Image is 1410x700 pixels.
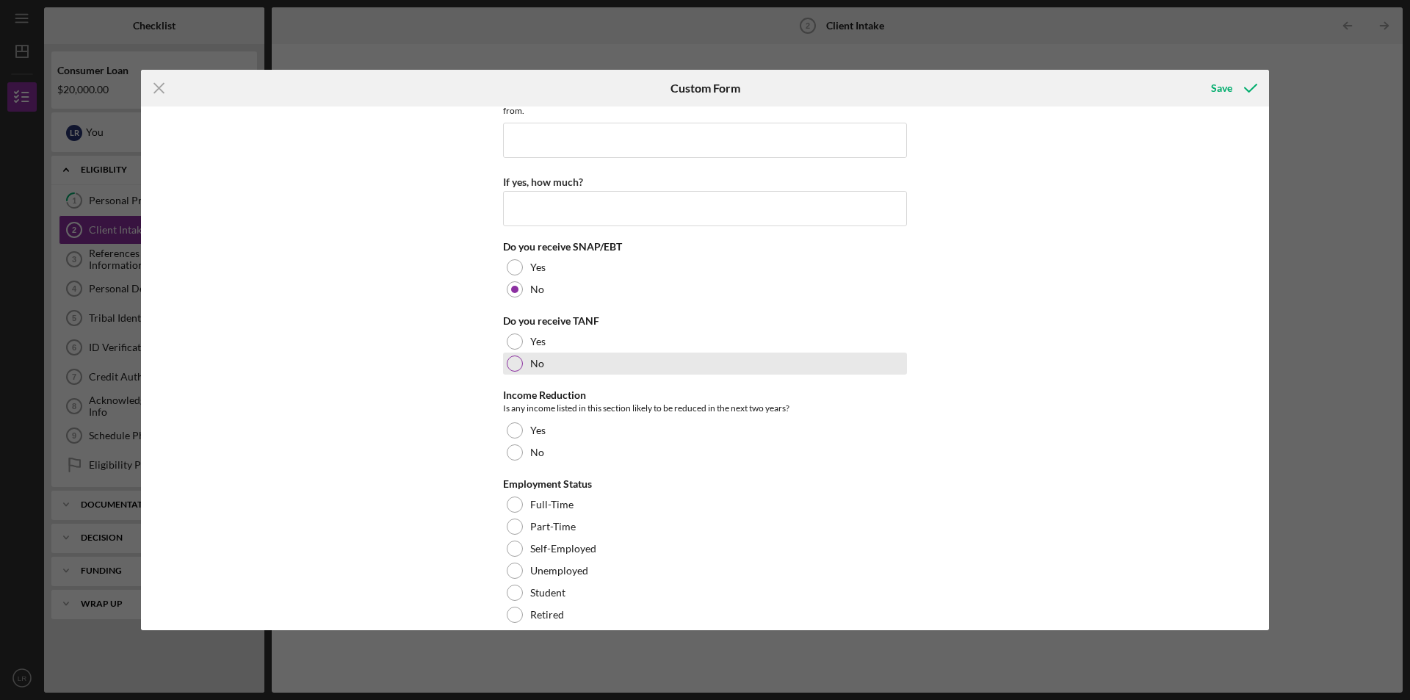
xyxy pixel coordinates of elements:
[503,176,583,188] label: If yes, how much?
[503,389,907,401] div: Income Reduction
[530,499,574,510] label: Full-Time
[503,478,907,490] div: Employment Status
[530,358,544,369] label: No
[530,336,546,347] label: Yes
[503,241,907,253] div: Do you receive SNAP/EBT
[1196,73,1269,103] button: Save
[503,315,907,327] div: Do you receive TANF
[530,261,546,273] label: Yes
[530,543,596,555] label: Self-Employed
[530,521,576,533] label: Part-Time
[530,587,565,599] label: Student
[530,609,564,621] label: Retired
[503,401,907,416] div: Is any income listed in this section likely to be reduced in the next two years?
[530,425,546,436] label: Yes
[670,82,740,95] h6: Custom Form
[1211,73,1232,103] div: Save
[530,284,544,295] label: No
[530,447,544,458] label: No
[530,565,588,577] label: Unemployed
